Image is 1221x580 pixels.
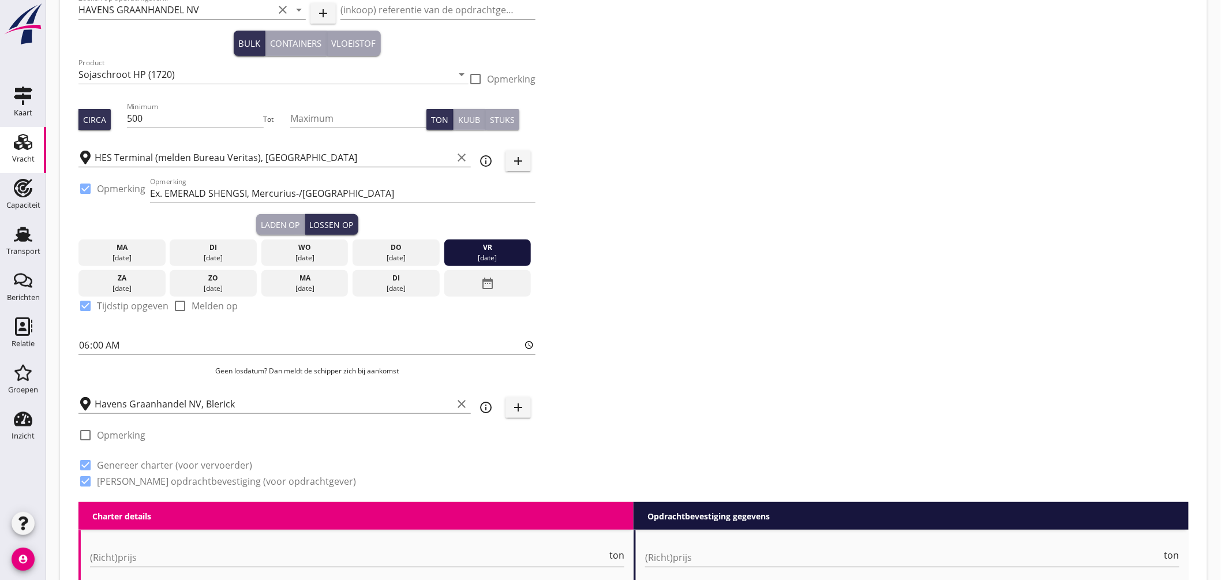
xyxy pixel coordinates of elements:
[487,73,535,85] label: Opmerking
[238,37,260,50] div: Bulk
[479,154,493,168] i: info_outline
[355,253,437,263] div: [DATE]
[511,401,525,414] i: add
[431,114,448,126] div: Ton
[12,548,35,571] i: account_circle
[455,68,469,81] i: arrow_drop_down
[150,184,535,203] input: Opmerking
[355,242,437,253] div: do
[332,37,376,50] div: Vloeistof
[485,109,519,130] button: Stuks
[95,395,452,413] input: Losplaats
[81,273,163,283] div: za
[234,31,265,56] button: Bulk
[270,37,322,50] div: Containers
[265,31,327,56] button: Containers
[454,109,485,130] button: Kuub
[95,148,452,167] input: Laadplaats
[6,201,40,209] div: Capaciteit
[97,300,168,312] label: Tijdstip opgeven
[97,183,145,194] label: Opmerking
[316,6,330,20] i: add
[447,253,529,263] div: [DATE]
[81,283,163,294] div: [DATE]
[173,283,254,294] div: [DATE]
[426,109,454,130] button: Ton
[127,109,263,128] input: Minimum
[264,273,346,283] div: ma
[264,253,346,263] div: [DATE]
[192,300,238,312] label: Melden op
[97,459,252,471] label: Genereer charter (voor vervoerder)
[81,253,163,263] div: [DATE]
[264,242,346,253] div: wo
[81,242,163,253] div: ma
[1164,551,1179,560] span: ton
[290,109,426,128] input: Maximum
[173,242,254,253] div: di
[12,340,35,347] div: Relatie
[447,242,529,253] div: vr
[310,219,354,231] div: Lossen op
[78,109,111,130] button: Circa
[12,155,35,163] div: Vracht
[78,1,274,19] input: Zoeken op opdrachtgever...
[8,386,38,394] div: Groepen
[261,219,300,231] div: Laden op
[173,253,254,263] div: [DATE]
[292,3,306,17] i: arrow_drop_down
[455,397,469,411] i: clear
[90,548,607,567] input: (Richt)prijs
[458,114,480,126] div: Kuub
[609,551,624,560] span: ton
[83,114,106,126] div: Circa
[481,273,495,294] i: date_range
[264,283,346,294] div: [DATE]
[7,294,40,301] div: Berichten
[305,214,358,235] button: Lossen op
[14,109,32,117] div: Kaart
[256,214,305,235] button: Laden op
[2,3,44,46] img: logo-small.a267ee39.svg
[479,401,493,414] i: info_outline
[12,432,35,440] div: Inzicht
[355,283,437,294] div: [DATE]
[455,151,469,164] i: clear
[97,429,145,441] label: Opmerking
[340,1,535,19] input: (inkoop) referentie van de opdrachtgever
[173,273,254,283] div: zo
[355,273,437,283] div: di
[511,154,525,168] i: add
[276,3,290,17] i: clear
[97,476,356,487] label: [PERSON_NAME] opdrachtbevestiging (voor opdrachtgever)
[327,31,381,56] button: Vloeistof
[78,366,535,376] p: Geen losdatum? Dan meldt de schipper zich bij aankomst
[490,114,515,126] div: Stuks
[78,65,452,84] input: Product
[6,248,40,255] div: Transport
[264,114,290,125] div: Tot
[645,548,1162,567] input: (Richt)prijs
